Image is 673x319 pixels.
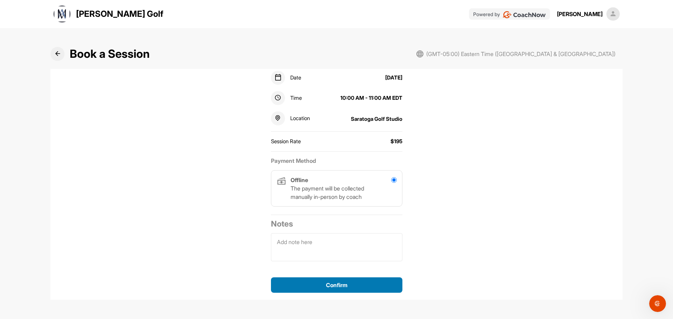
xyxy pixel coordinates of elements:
img: logo [54,6,70,22]
button: Confirm [271,277,402,293]
div: Saratoga Golf Studio [351,115,402,123]
div: Session Rate [271,138,301,146]
iframe: Intercom live chat [649,295,666,312]
p: [PERSON_NAME] Golf [76,8,163,20]
h2: Payment Method [271,157,402,165]
img: CoachNow [503,11,546,18]
span: (GMT-05:00) Eastern Time ([GEOGRAPHIC_DATA] & [GEOGRAPHIC_DATA]) [426,50,616,58]
h2: Notes [271,218,402,230]
div: Time [271,91,302,105]
div: Date [271,71,301,85]
h2: Book a Session [70,46,150,62]
div: Location [271,111,310,125]
div: 10:00 AM - 11:00 AM EDT [340,94,402,102]
span: Confirm [326,282,347,289]
div: [DATE] [385,74,402,82]
div: [PERSON_NAME] [557,10,603,18]
strong: Offline [291,176,308,183]
div: $195 [390,138,402,146]
img: svg+xml;base64,PHN2ZyB3aWR0aD0iMjAiIGhlaWdodD0iMjAiIHZpZXdCb3g9IjAgMCAyMCAyMCIgZmlsbD0ibm9uZSIgeG... [416,50,423,57]
img: Offline icon [277,176,286,186]
p: The payment will be collected manually in-person by coach [291,184,386,201]
img: square_default-ef6cabf814de5a2bf16c804365e32c732080f9872bdf737d349900a9daf73cf9.png [606,7,620,21]
p: Powered by [473,11,500,18]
